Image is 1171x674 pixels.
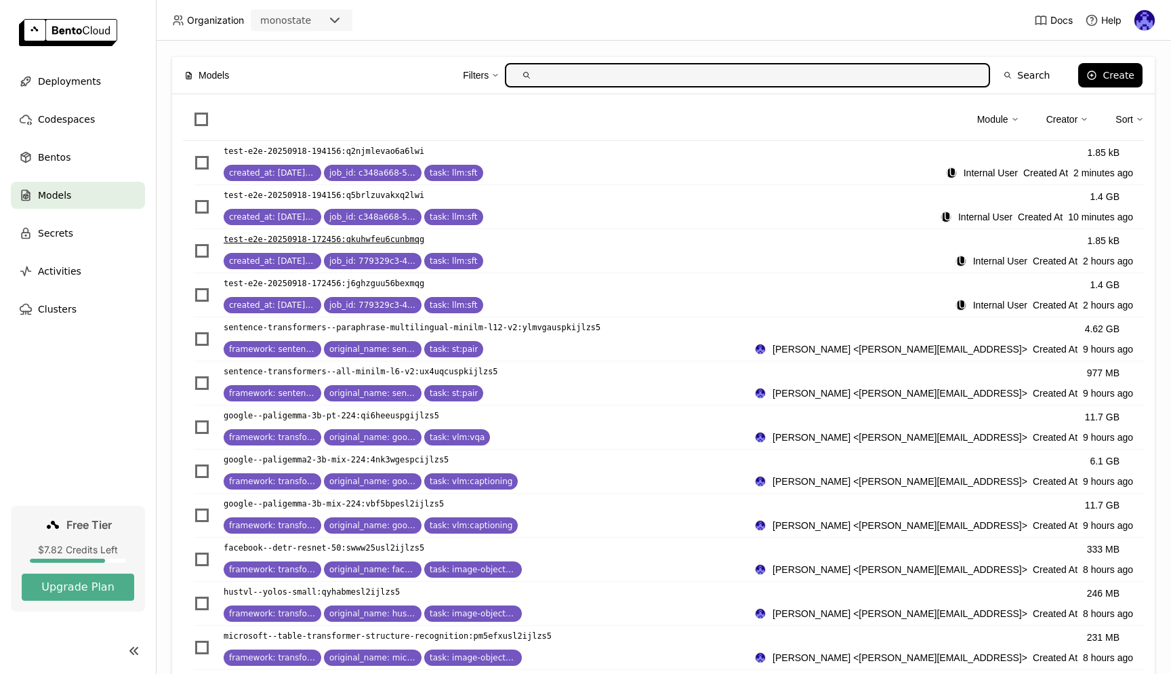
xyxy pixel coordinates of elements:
span: Organization [187,14,244,26]
span: 9 hours ago [1083,386,1133,401]
a: Models [11,182,145,209]
span: [PERSON_NAME] <[PERSON_NAME][EMAIL_ADDRESS]> [773,342,1027,357]
span: original_name: google/paligemma2-3b-mix-224 [329,476,416,487]
span: Deployments [38,73,101,90]
span: framework: transformers [229,520,316,531]
a: sentence-transformers--all-minilm-l6-v2:ux4uqcuspkijlzs5 [224,365,755,378]
div: Created At [956,298,1133,313]
div: Created At [755,430,1133,445]
div: Created At [755,386,1133,401]
li: List item [183,185,1144,229]
span: Internal User [973,254,1027,269]
span: task: vlm:vqa [430,432,485,443]
li: List item [183,317,1144,361]
span: 8 hours ago [1083,650,1133,665]
span: original_name: microsoft/table-transformer-structure-recognition [329,652,416,663]
div: Help [1085,14,1122,27]
span: original_name: google/paligemma-3b-pt-224 [329,432,416,443]
a: Deployments [11,68,145,95]
span: framework: transformers [229,608,316,619]
div: IU [947,168,956,178]
button: Upgrade Plan [22,574,134,601]
div: Created At [946,165,1133,180]
span: job_id: c348a668-565b-44d0-8aa3-7e25cbb04796 [329,212,416,222]
a: sentence-transformers--paraphrase-multilingual-minilm-l12-v2:ylmvgauspkijlzs5 [224,321,755,334]
div: Created At [755,650,1133,665]
div: IU [941,212,951,222]
span: 10 minutes ago [1068,210,1133,224]
p: facebook--detr-resnet-50 : swww25usl2ijlzs5 [224,541,424,555]
a: Docs [1034,14,1073,27]
img: logo [19,19,117,46]
div: Created At [941,210,1133,224]
span: task: image-object-detection [430,652,516,663]
div: $7.82 Credits Left [22,544,134,556]
div: List item [183,141,1144,185]
span: Bentos [38,149,70,165]
p: test-e2e-20250918-172456 : j6ghzguu56bexmqg [224,277,424,290]
span: framework: sentence-transformers [229,388,316,399]
span: Clusters [38,301,77,317]
span: framework: transformers [229,432,316,443]
li: List item [183,273,1144,317]
div: List item [183,494,1144,538]
a: google--paligemma-3b-mix-224:vbf5bpesl2ijlzs5 [224,497,755,511]
span: task: st:pair [430,344,478,355]
span: Free Tier [66,518,112,532]
div: Internal User [941,212,951,222]
div: 1.85 kB [1088,145,1119,160]
a: microsoft--table-transformer-structure-recognition:pm5efxusl2ijlzs5 [224,629,755,643]
p: google--paligemma-3b-pt-224 : qi6heeuspgijlzs5 [224,409,439,422]
span: task: llm:sft [430,256,478,266]
span: Internal User [964,165,1018,180]
div: Internal User [956,300,966,311]
span: Codespaces [38,111,95,127]
div: Creator [1046,112,1078,127]
a: test-e2e-20250918-194156:q5brlzuvakxq2lwi [224,189,941,202]
a: google--paligemma2-3b-mix-224:4nk3wgespcijlzs5 [224,453,755,467]
button: Create [1078,63,1143,87]
span: 8 hours ago [1083,562,1133,577]
div: IU [956,256,966,266]
div: Filters [463,68,489,83]
span: created_at: 2025-09-19T00:35:15.362285+00:00 [229,256,316,266]
span: 2 minutes ago [1073,165,1133,180]
a: test-e2e-20250918-172456:j6ghzguu56bexmqg [224,277,956,290]
span: job_id: 779329c3-4899-472f-809a-aafb3722d392 [329,256,416,266]
div: Created At [755,606,1133,621]
input: Selected monostate. [312,14,314,28]
li: List item [183,626,1144,670]
span: task: llm:sft [430,212,478,222]
div: 977 MB [1087,365,1119,380]
div: 231 MB [1087,630,1119,645]
button: Search [995,63,1058,87]
a: Activities [11,258,145,285]
div: 333 MB [1087,542,1119,557]
div: Create [1103,70,1134,81]
span: [PERSON_NAME] <[PERSON_NAME][EMAIL_ADDRESS]> [773,650,1027,665]
span: [PERSON_NAME] <[PERSON_NAME][EMAIL_ADDRESS]> [773,430,1027,445]
div: 1.4 GB [1090,277,1119,292]
div: 11.7 GB [1085,410,1119,424]
li: List item [183,229,1144,273]
div: 4.62 GB [1085,321,1119,336]
span: Models [38,187,71,203]
p: test-e2e-20250918-194156 : q2njmlevao6a6lwi [224,144,424,158]
span: 8 hours ago [1083,606,1133,621]
a: Bentos [11,144,145,171]
a: hustvl--yolos-small:qyhabmesl2ijlzs5 [224,585,755,599]
span: [PERSON_NAME] <[PERSON_NAME][EMAIL_ADDRESS]> [773,386,1027,401]
div: Created At [755,518,1133,533]
span: original_name: facebook/detr-resnet-50 [329,564,416,575]
span: [PERSON_NAME] <[PERSON_NAME][EMAIL_ADDRESS]> [773,562,1027,577]
div: List item [183,582,1144,626]
div: 6.1 GB [1090,454,1119,469]
img: Andrew correa [756,477,765,486]
li: List item [183,405,1144,450]
span: original_name: sentence-transformers/paraphrase-multilingual-MiniLM-L12-v2 [329,344,416,355]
